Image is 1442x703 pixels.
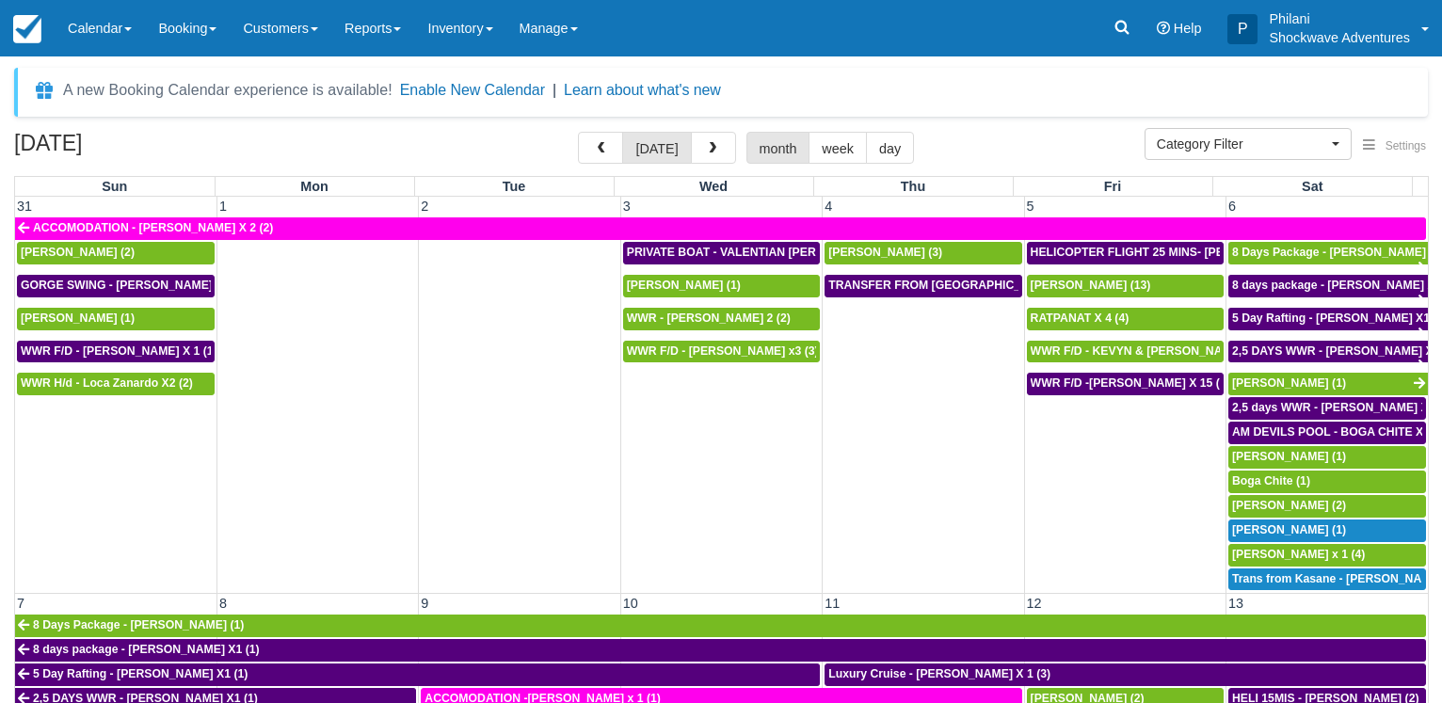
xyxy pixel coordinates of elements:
span: TRANSFER FROM [GEOGRAPHIC_DATA] TO VIC FALLS - [PERSON_NAME] X 1 (1) [828,279,1280,292]
i: Help [1157,22,1170,35]
span: 8 Days Package - [PERSON_NAME] (1) [33,618,244,631]
span: Mon [300,179,328,194]
span: 7 [15,596,26,611]
a: 8 days package - [PERSON_NAME] X1 (1) [1228,275,1428,297]
a: RATPANAT X 4 (4) [1027,308,1224,330]
span: Sun [102,179,127,194]
button: month [746,132,810,164]
span: Sat [1302,179,1322,194]
span: WWR F/D - KEVYN & [PERSON_NAME] 2 (2) [1031,344,1271,358]
span: 9 [419,596,430,611]
span: 10 [621,596,640,611]
a: WWR F/D - KEVYN & [PERSON_NAME] 2 (2) [1027,341,1224,363]
a: [PERSON_NAME] (1) [17,308,215,330]
span: 31 [15,199,34,214]
span: [PERSON_NAME] (3) [828,246,942,259]
button: Category Filter [1145,128,1352,160]
span: Wed [699,179,728,194]
button: Enable New Calendar [400,81,545,100]
a: 2,5 DAYS WWR - [PERSON_NAME] X1 (1) [1228,341,1428,363]
a: 8 Days Package - [PERSON_NAME] (1) [1228,242,1428,264]
span: [PERSON_NAME] (1) [1232,523,1346,536]
span: [PERSON_NAME] (13) [1031,279,1151,292]
span: [PERSON_NAME] (1) [1232,450,1346,463]
a: GORGE SWING - [PERSON_NAME] X 2 (2) [17,275,215,297]
button: [DATE] [622,132,691,164]
span: | [553,82,556,98]
span: 11 [823,596,841,611]
span: [PERSON_NAME] (2) [1232,499,1346,512]
span: Help [1174,21,1202,36]
span: 6 [1226,199,1238,214]
span: 4 [823,199,834,214]
div: P [1227,14,1258,44]
a: 2,5 days WWR - [PERSON_NAME] X2 (2) [1228,397,1426,420]
span: WWR H/d - Loca Zanardo X2 (2) [21,376,193,390]
span: Thu [901,179,925,194]
span: Tue [503,179,526,194]
button: day [866,132,914,164]
a: WWR - [PERSON_NAME] 2 (2) [623,308,820,330]
span: 1 [217,199,229,214]
span: 3 [621,199,633,214]
span: GORGE SWING - [PERSON_NAME] X 2 (2) [21,279,250,292]
a: 5 Day Rafting - [PERSON_NAME] X1 (1) [15,663,820,686]
span: WWR - [PERSON_NAME] 2 (2) [627,312,791,325]
span: Settings [1386,139,1426,152]
a: [PERSON_NAME] (1) [1228,373,1428,395]
p: Shockwave Adventures [1269,28,1410,47]
button: Settings [1352,133,1437,160]
span: 8 days package - [PERSON_NAME] X1 (1) [33,643,260,656]
a: Trans from Kasane - [PERSON_NAME] X4 (4) [1228,568,1426,591]
span: WWR F/D - [PERSON_NAME] X 1 (1) [21,344,217,358]
span: 13 [1226,596,1245,611]
a: 8 days package - [PERSON_NAME] X1 (1) [15,639,1426,662]
a: ACCOMODATION - [PERSON_NAME] X 2 (2) [15,217,1426,240]
a: AM DEVILS POOL - BOGA CHITE X 1 (1) [1228,422,1426,444]
a: PRIVATE BOAT - VALENTIAN [PERSON_NAME] X 4 (4) [623,242,820,264]
a: [PERSON_NAME] (2) [17,242,215,264]
img: checkfront-main-nav-mini-logo.png [13,15,41,43]
span: Fri [1104,179,1121,194]
a: [PERSON_NAME] (3) [825,242,1021,264]
span: 12 [1025,596,1044,611]
span: Luxury Cruise - [PERSON_NAME] X 1 (3) [828,667,1050,680]
a: WWR H/d - Loca Zanardo X2 (2) [17,373,215,395]
button: week [809,132,867,164]
a: WWR F/D - [PERSON_NAME] X 1 (1) [17,341,215,363]
span: ACCOMODATION - [PERSON_NAME] X 2 (2) [33,221,273,234]
a: Learn about what's new [564,82,721,98]
span: Boga Chite (1) [1232,474,1310,487]
a: [PERSON_NAME] (2) [1228,495,1426,518]
a: 8 Days Package - [PERSON_NAME] (1) [15,615,1426,637]
span: WWR F/D - [PERSON_NAME] x3 (3) [627,344,819,358]
a: [PERSON_NAME] (13) [1027,275,1224,297]
span: 5 [1025,199,1036,214]
a: [PERSON_NAME] (1) [1228,519,1426,542]
span: PRIVATE BOAT - VALENTIAN [PERSON_NAME] X 4 (4) [627,246,922,259]
a: WWR F/D - [PERSON_NAME] x3 (3) [623,341,820,363]
span: WWR F/D -[PERSON_NAME] X 15 (15) [1031,376,1237,390]
div: A new Booking Calendar experience is available! [63,79,393,102]
span: Category Filter [1157,135,1327,153]
a: Boga Chite (1) [1228,471,1426,493]
span: [PERSON_NAME] (2) [21,246,135,259]
a: [PERSON_NAME] x 1 (4) [1228,544,1426,567]
span: [PERSON_NAME] (1) [627,279,741,292]
span: 5 Day Rafting - [PERSON_NAME] X1 (1) [33,667,248,680]
a: 5 Day Rafting - [PERSON_NAME] X1 (1) [1228,308,1428,330]
span: 8 [217,596,229,611]
span: HELICOPTER FLIGHT 25 MINS- [PERSON_NAME] X1 (1) [1031,246,1336,259]
span: 2 [419,199,430,214]
a: Luxury Cruise - [PERSON_NAME] X 1 (3) [825,663,1426,686]
a: TRANSFER FROM [GEOGRAPHIC_DATA] TO VIC FALLS - [PERSON_NAME] X 1 (1) [825,275,1021,297]
a: [PERSON_NAME] (1) [1228,446,1426,469]
a: HELICOPTER FLIGHT 25 MINS- [PERSON_NAME] X1 (1) [1027,242,1224,264]
a: WWR F/D -[PERSON_NAME] X 15 (15) [1027,373,1224,395]
p: Philani [1269,9,1410,28]
a: [PERSON_NAME] (1) [623,275,820,297]
span: [PERSON_NAME] (1) [21,312,135,325]
span: [PERSON_NAME] x 1 (4) [1232,548,1365,561]
h2: [DATE] [14,132,252,167]
span: RATPANAT X 4 (4) [1031,312,1130,325]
